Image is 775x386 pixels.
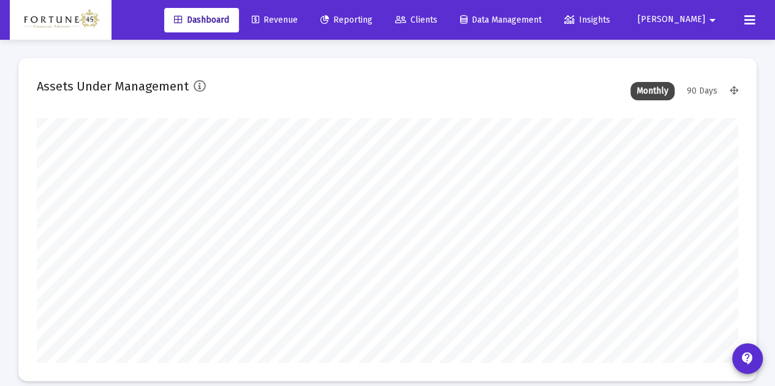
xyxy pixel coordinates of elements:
[740,351,755,366] mat-icon: contact_support
[242,8,308,32] a: Revenue
[681,82,724,100] div: 90 Days
[554,8,620,32] a: Insights
[705,8,720,32] mat-icon: arrow_drop_down
[19,8,102,32] img: Dashboard
[623,7,735,32] button: [PERSON_NAME]
[564,15,610,25] span: Insights
[630,82,675,100] div: Monthly
[174,15,229,25] span: Dashboard
[164,8,239,32] a: Dashboard
[638,15,705,25] span: [PERSON_NAME]
[460,15,542,25] span: Data Management
[37,76,189,96] h2: Assets Under Management
[252,15,298,25] span: Revenue
[450,8,551,32] a: Data Management
[311,8,382,32] a: Reporting
[320,15,372,25] span: Reporting
[385,8,447,32] a: Clients
[395,15,437,25] span: Clients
